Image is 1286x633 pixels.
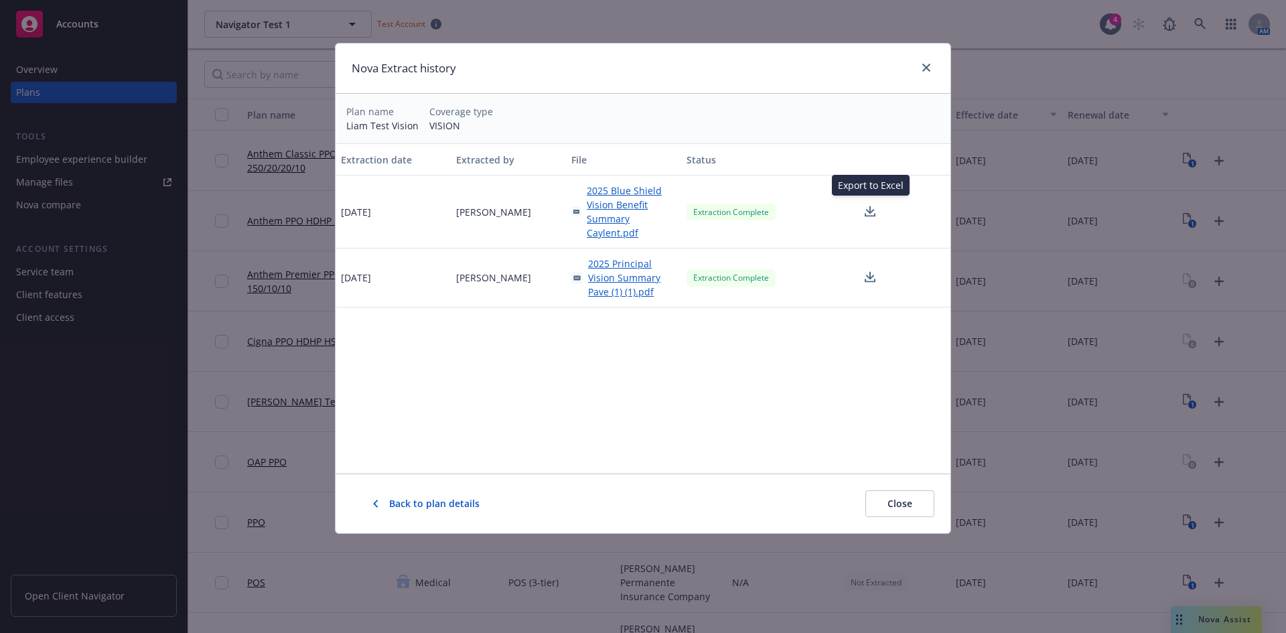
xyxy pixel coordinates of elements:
div: VISION [429,119,493,133]
button: Back to plan details [352,490,501,517]
a: close [918,60,934,76]
div: Extraction date [341,153,445,167]
div: Coverage type [429,104,493,119]
div: Extraction Complete [687,269,776,286]
span: 2025 Blue Shield Vision Benefit Summary Caylent.pdf [587,184,676,240]
h1: Nova Extract history [352,60,456,77]
button: Close [865,490,934,517]
div: Plan name [346,104,419,119]
div: Extraction Complete [687,204,776,220]
span: [PERSON_NAME] [456,271,531,285]
a: 2025 Blue Shield Vision Benefit Summary Caylent.pdf [571,184,676,240]
span: [DATE] [341,271,371,285]
button: Status [681,143,835,175]
div: Status [687,153,830,167]
div: Export to Excel [832,175,910,196]
span: [PERSON_NAME] [456,205,531,219]
span: 2025 Principal Vision Summary Pave (1) (1).pdf [588,257,676,299]
div: File [571,153,676,167]
a: 2025 Principal Vision Summary Pave (1) (1).pdf [571,257,676,299]
span: Back to plan details [389,497,480,510]
button: File [566,143,681,175]
div: Extracted by [456,153,561,167]
div: Liam Test Vision [346,119,419,133]
span: [DATE] [341,205,371,219]
button: Extracted by [451,143,566,175]
button: Extraction date [336,143,451,175]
